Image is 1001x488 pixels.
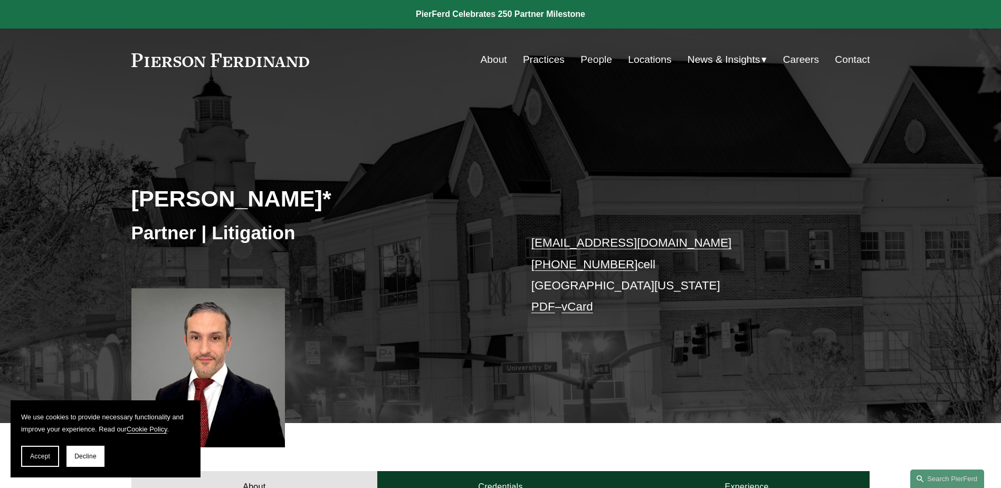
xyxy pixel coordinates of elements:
a: About [481,50,507,70]
a: Cookie Policy [127,425,167,433]
a: Careers [783,50,819,70]
h2: [PERSON_NAME]* [131,185,501,212]
a: Practices [523,50,565,70]
a: People [580,50,612,70]
span: News & Insights [688,51,760,69]
a: [EMAIL_ADDRESS][DOMAIN_NAME] [531,236,731,249]
a: Locations [628,50,671,70]
span: Decline [74,453,97,460]
a: PDF [531,300,555,313]
a: vCard [561,300,593,313]
button: Decline [66,446,104,467]
p: cell [GEOGRAPHIC_DATA][US_STATE] – [531,232,839,317]
a: Contact [835,50,870,70]
a: Search this site [910,470,984,488]
a: [PHONE_NUMBER] [531,258,638,271]
span: Accept [30,453,50,460]
a: folder dropdown [688,50,767,70]
button: Accept [21,446,59,467]
p: We use cookies to provide necessary functionality and improve your experience. Read our . [21,411,190,435]
h3: Partner | Litigation [131,221,501,245]
section: Cookie banner [11,400,201,477]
